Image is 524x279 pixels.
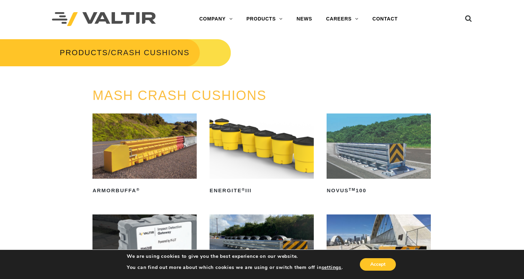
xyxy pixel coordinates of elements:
[210,113,314,196] a: ENERGITE®III
[127,264,343,271] p: You can find out more about which cookies we are using or switch them off in .
[319,12,365,26] a: CAREERS
[360,258,396,271] button: Accept
[52,12,156,26] img: Valtir
[327,185,431,196] h2: NOVUS 100
[92,113,197,196] a: ArmorBuffa®
[92,88,267,103] a: MASH CRASH CUSHIONS
[242,187,245,192] sup: ®
[192,12,239,26] a: COMPANY
[327,113,431,196] a: NOVUSTM100
[290,12,319,26] a: NEWS
[60,48,108,57] a: PRODUCTS
[127,253,343,260] p: We are using cookies to give you the best experience on our website.
[349,187,356,192] sup: TM
[239,12,290,26] a: PRODUCTS
[92,185,197,196] h2: ArmorBuffa
[136,187,140,192] sup: ®
[111,48,189,57] span: CRASH CUSHIONS
[365,12,405,26] a: CONTACT
[322,264,341,271] button: settings
[210,185,314,196] h2: ENERGITE III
